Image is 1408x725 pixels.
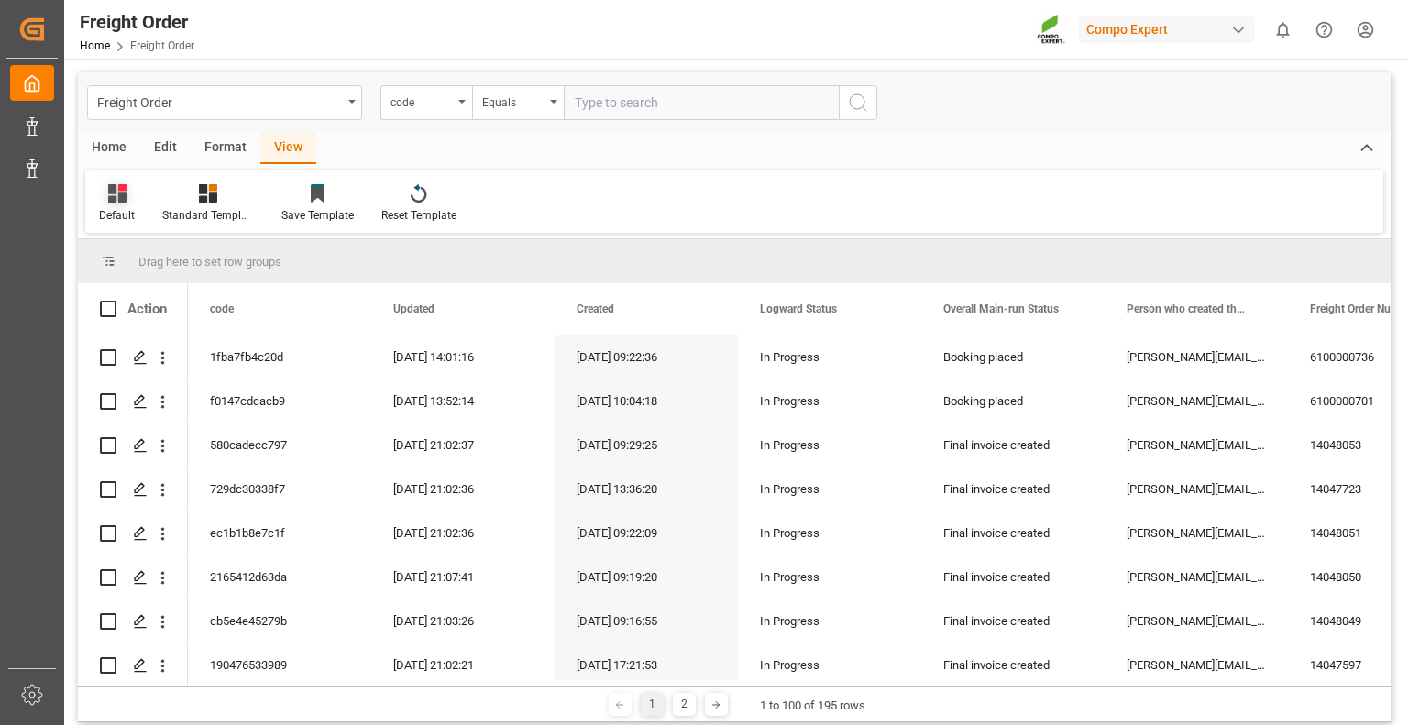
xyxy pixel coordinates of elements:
div: [PERSON_NAME][EMAIL_ADDRESS][DOMAIN_NAME] [1105,555,1288,599]
button: show 0 new notifications [1262,9,1303,50]
div: In Progress [760,556,899,599]
div: cb5e4e45279b [188,599,371,643]
div: [DATE] 21:02:37 [371,423,555,467]
div: In Progress [760,512,899,555]
div: View [260,133,316,164]
div: [DATE] 21:02:21 [371,643,555,687]
div: Freight Order [80,8,194,36]
img: Screenshot%202023-09-29%20at%2010.02.21.png_1712312052.png [1037,14,1066,46]
div: [DATE] 14:01:16 [371,335,555,379]
div: 729dc30338f7 [188,467,371,511]
div: [DATE] 17:21:53 [555,643,738,687]
div: In Progress [760,644,899,687]
div: Freight Order [97,90,342,113]
div: 2 [673,693,696,716]
input: Type to search [564,85,839,120]
div: [DATE] 09:16:55 [555,599,738,643]
div: In Progress [760,600,899,643]
div: Final invoice created [943,600,1083,643]
div: [DATE] 10:04:18 [555,379,738,423]
div: [DATE] 13:52:14 [371,379,555,423]
div: Reset Template [381,207,456,224]
div: Format [191,133,260,164]
div: [DATE] 21:02:36 [371,467,555,511]
div: In Progress [760,336,899,379]
div: [DATE] 13:36:20 [555,467,738,511]
div: 190476533989 [188,643,371,687]
button: Help Center [1303,9,1345,50]
div: Final invoice created [943,556,1083,599]
div: Final invoice created [943,512,1083,555]
div: Default [99,207,135,224]
div: In Progress [760,380,899,423]
div: Final invoice created [943,424,1083,467]
div: [DATE] 09:22:09 [555,511,738,555]
div: In Progress [760,424,899,467]
div: f0147cdcacb9 [188,379,371,423]
div: Booking placed [943,380,1083,423]
span: Person who created the Object Mail Address [1127,302,1249,315]
div: Equals [482,90,544,111]
span: Logward Status [760,302,837,315]
div: Booking placed [943,336,1083,379]
button: open menu [472,85,564,120]
div: Press SPACE to select this row. [78,599,188,643]
span: code [210,302,234,315]
span: Created [577,302,614,315]
div: 1 to 100 of 195 rows [760,697,865,715]
div: [PERSON_NAME][EMAIL_ADDRESS][DOMAIN_NAME] [1105,599,1288,643]
div: In Progress [760,468,899,511]
div: Final invoice created [943,468,1083,511]
div: [DATE] 21:07:41 [371,555,555,599]
div: [DATE] 09:19:20 [555,555,738,599]
button: Compo Expert [1079,12,1262,47]
div: [PERSON_NAME][EMAIL_ADDRESS][DOMAIN_NAME] [1105,511,1288,555]
div: Press SPACE to select this row. [78,423,188,467]
div: [DATE] 09:22:36 [555,335,738,379]
div: 2165412d63da [188,555,371,599]
div: code [390,90,453,111]
div: Press SPACE to select this row. [78,335,188,379]
div: [PERSON_NAME][EMAIL_ADDRESS][DOMAIN_NAME] [1105,643,1288,687]
div: Press SPACE to select this row. [78,555,188,599]
button: search button [839,85,877,120]
div: 580cadecc797 [188,423,371,467]
div: [DATE] 09:29:25 [555,423,738,467]
div: 1 [641,693,664,716]
div: Home [78,133,140,164]
div: Press SPACE to select this row. [78,511,188,555]
div: [PERSON_NAME][EMAIL_ADDRESS][DOMAIN_NAME] [1105,335,1288,379]
div: [PERSON_NAME][EMAIL_ADDRESS][DOMAIN_NAME] [1105,423,1288,467]
div: [DATE] 21:02:36 [371,511,555,555]
div: Press SPACE to select this row. [78,643,188,687]
button: open menu [87,85,362,120]
div: Press SPACE to select this row. [78,467,188,511]
div: ec1b1b8e7c1f [188,511,371,555]
div: 1fba7fb4c20d [188,335,371,379]
div: [PERSON_NAME][EMAIL_ADDRESS][DOMAIN_NAME] [1105,467,1288,511]
span: Overall Main-run Status [943,302,1059,315]
span: Drag here to set row groups [138,255,281,269]
div: Save Template [281,207,354,224]
div: [DATE] 21:03:26 [371,599,555,643]
div: Final invoice created [943,644,1083,687]
div: Edit [140,133,191,164]
div: Action [127,301,167,317]
div: Press SPACE to select this row. [78,379,188,423]
button: open menu [380,85,472,120]
div: [PERSON_NAME][EMAIL_ADDRESS][DOMAIN_NAME] [1105,379,1288,423]
a: Home [80,39,110,52]
div: Compo Expert [1079,16,1255,43]
span: Updated [393,302,434,315]
div: Standard Templates [162,207,254,224]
